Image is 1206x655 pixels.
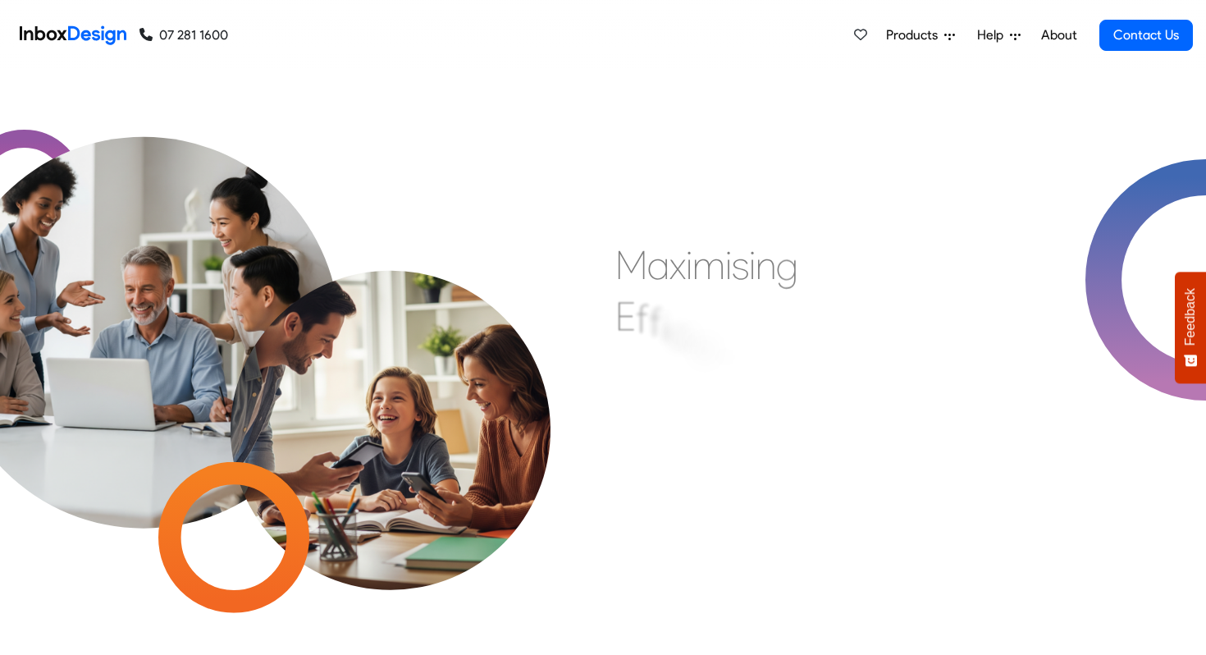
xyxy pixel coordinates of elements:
[732,240,749,290] div: s
[662,302,669,351] div: i
[886,25,944,45] span: Products
[749,240,756,290] div: i
[191,190,591,590] img: parents_with_child.png
[1099,20,1193,51] a: Contact Us
[971,19,1027,52] a: Help
[879,19,962,52] a: Products
[977,25,1010,45] span: Help
[669,240,686,290] div: x
[615,240,647,290] div: M
[695,321,715,370] div: e
[649,297,662,346] div: f
[669,308,688,357] div: c
[756,240,776,290] div: n
[688,314,695,363] div: i
[615,240,1013,487] div: Maximising Efficient & Engagement, Connecting Schools, Families, and Students.
[636,294,649,343] div: f
[139,25,228,45] a: 07 281 1600
[1175,272,1206,383] button: Feedback - Show survey
[647,240,669,290] div: a
[1183,288,1198,346] span: Feedback
[715,330,736,379] div: n
[615,291,636,341] div: E
[725,240,732,290] div: i
[686,240,692,290] div: i
[692,240,725,290] div: m
[1036,19,1081,52] a: About
[776,240,798,290] div: g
